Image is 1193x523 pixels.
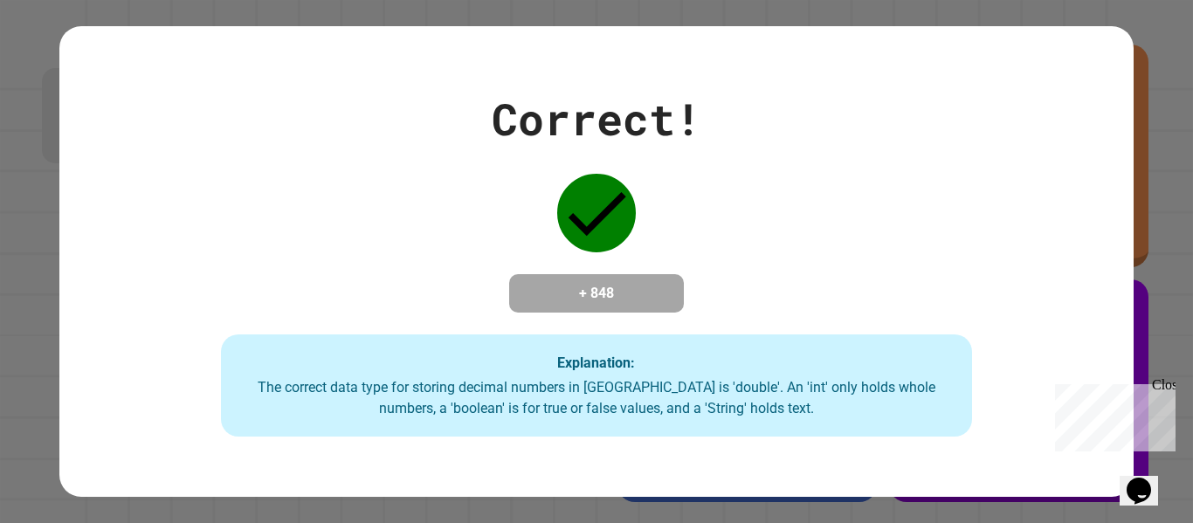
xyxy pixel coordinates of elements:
[557,354,635,370] strong: Explanation:
[1048,377,1176,451] iframe: chat widget
[527,283,666,304] h4: + 848
[492,86,701,152] div: Correct!
[7,7,121,111] div: Chat with us now!Close
[238,377,955,419] div: The correct data type for storing decimal numbers in [GEOGRAPHIC_DATA] is 'double'. An 'int' only...
[1120,453,1176,506] iframe: To enrich screen reader interactions, please activate Accessibility in Grammarly extension settings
